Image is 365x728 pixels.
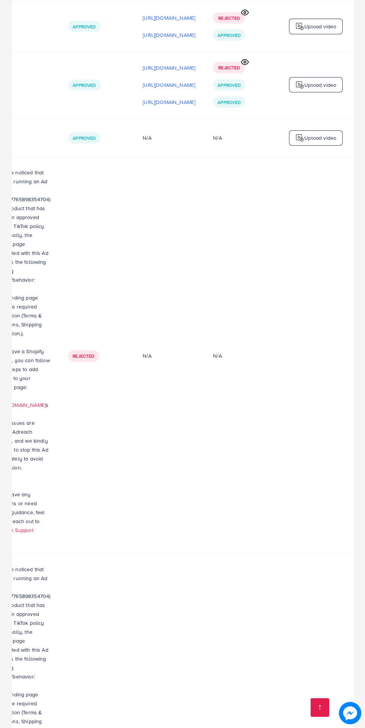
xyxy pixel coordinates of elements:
[73,353,94,359] span: Rejected
[218,15,240,21] span: Rejected
[143,98,195,107] p: [URL][DOMAIN_NAME]
[304,133,336,142] p: Upload video
[304,80,336,89] p: Upload video
[143,63,195,72] p: [URL][DOMAIN_NAME]
[304,22,336,31] p: Upload video
[143,80,195,89] p: [URL][DOMAIN_NAME]
[295,22,304,31] img: logo
[218,32,241,38] span: Approved
[143,13,195,22] p: [URL][DOMAIN_NAME]
[46,401,48,409] span: s
[213,352,222,360] div: N/A
[143,31,195,39] p: [URL][DOMAIN_NAME]
[143,352,195,360] div: N/A
[218,99,241,105] span: Approved
[213,134,222,142] div: N/A
[339,702,361,724] img: image
[295,80,304,89] img: logo
[73,135,96,141] span: Approved
[218,82,241,88] span: Approved
[73,23,96,30] span: Approved
[218,64,240,71] span: Rejected
[73,82,96,88] span: Approved
[143,134,195,142] div: N/A
[295,133,304,142] img: logo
